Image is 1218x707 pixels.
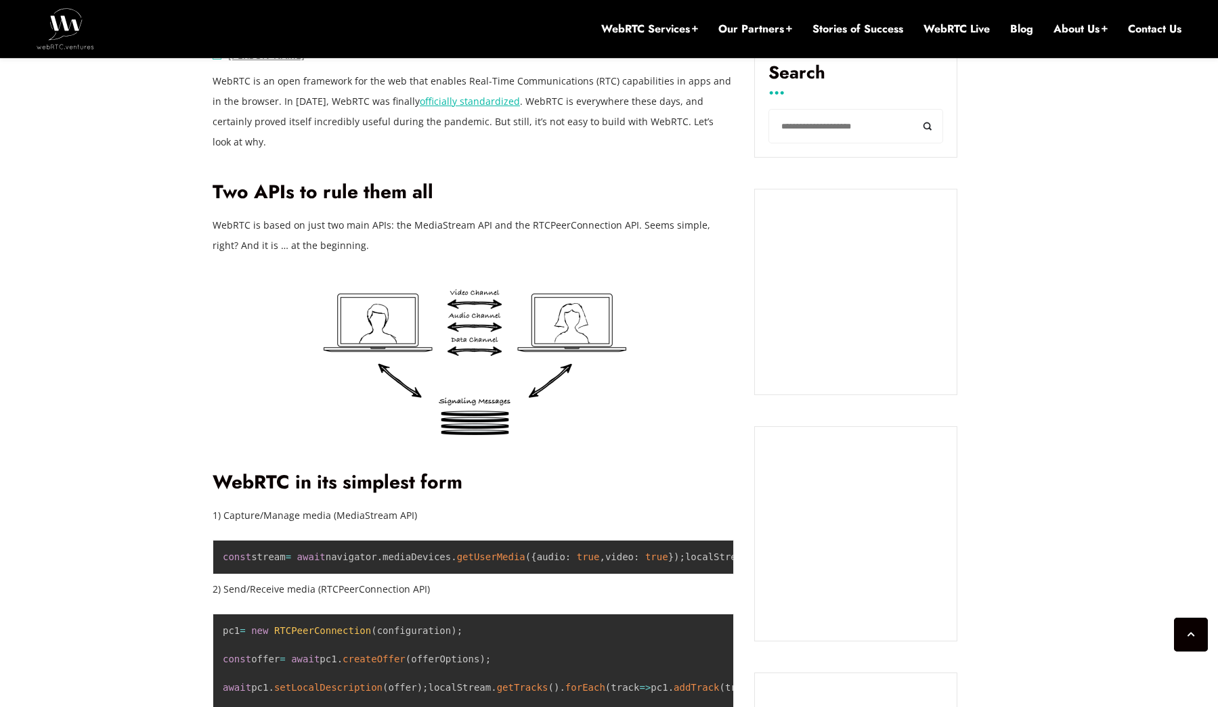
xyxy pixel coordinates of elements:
[565,551,571,562] span: :
[280,654,285,664] span: =
[213,181,734,204] h2: Two APIs to rule them all
[420,95,520,108] a: officially standardized
[223,654,251,664] span: const
[812,22,903,37] a: Stories of Success
[337,654,343,664] span: .
[559,682,565,693] span: .
[451,625,456,636] span: )
[634,551,639,562] span: :
[548,682,554,693] span: (
[525,551,531,562] span: (
[491,682,496,693] span: .
[768,203,943,382] iframe: Embedded CTA
[406,654,411,664] span: (
[565,682,605,693] span: forEach
[240,625,245,636] span: =
[343,654,406,664] span: createOffer
[485,654,491,664] span: ;
[497,682,548,693] span: getTracks
[601,22,698,37] a: WebRTC Services
[223,551,251,562] span: const
[417,682,422,693] span: )
[1010,22,1033,37] a: Blog
[599,551,605,562] span: ,
[228,49,305,62] a: [PERSON_NAME]
[457,551,525,562] span: getUserMedia
[213,215,734,256] p: WebRTC is based on just two main APIs: the MediaStream API and the RTCPeerConnection API. Seems s...
[286,551,291,562] span: =
[645,682,651,693] span: >
[383,682,388,693] span: (
[377,551,383,562] span: .
[213,579,734,599] p: 2) Send/Receive media (RTCPeerConnection API)
[577,551,600,562] span: true
[223,551,793,562] code: stream navigator mediaDevices audio video localStream stream
[554,682,559,693] span: )
[371,625,376,636] span: (
[213,505,734,526] p: 1) Capture/Manage media (MediaStream API)
[451,551,456,562] span: .
[213,471,734,495] h2: WebRTC in its simplest form
[923,22,990,37] a: WebRTC Live
[720,682,725,693] span: (
[422,682,428,693] span: ;
[1128,22,1181,37] a: Contact Us
[223,682,251,693] span: await
[531,551,536,562] span: {
[913,109,943,143] button: Search
[768,440,943,627] iframe: Embedded CTA
[639,682,645,693] span: =
[718,22,792,37] a: Our Partners
[457,625,462,636] span: ;
[274,625,371,636] span: RTCPeerConnection
[213,71,734,152] p: WebRTC is an open framework for the web that enables Real-Time Communications (RTC) capabilities ...
[251,625,268,636] span: new
[479,654,485,664] span: )
[274,682,383,693] span: setLocalDescription
[268,682,274,693] span: .
[768,62,943,93] label: Search
[674,682,719,693] span: addTrack
[1053,22,1108,37] a: About Us
[668,682,674,693] span: .
[297,551,326,562] span: await
[645,551,668,562] span: true
[605,682,611,693] span: (
[37,8,94,49] img: WebRTC.ventures
[291,654,320,664] span: await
